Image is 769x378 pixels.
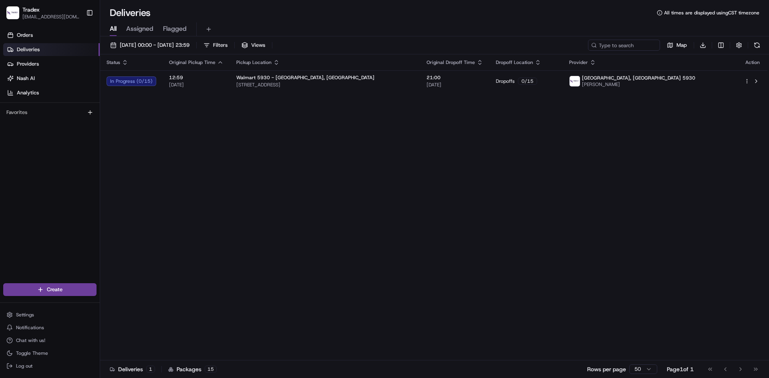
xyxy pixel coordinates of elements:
a: Deliveries [3,43,100,56]
span: Views [251,42,265,49]
span: Log out [16,363,32,369]
span: Filters [213,42,227,49]
div: 1 [146,366,155,373]
span: Original Dropoff Time [427,59,475,66]
span: Dropoffs [496,78,515,84]
span: [DATE] [169,82,223,88]
span: Status [107,59,120,66]
input: Type to search [588,40,660,51]
div: Deliveries [110,365,155,373]
span: All times are displayed using CST timezone [664,10,759,16]
span: [PERSON_NAME] [582,81,695,88]
div: 15 [205,366,217,373]
span: Assigned [126,24,153,34]
span: Walmart 5930 - [GEOGRAPHIC_DATA], [GEOGRAPHIC_DATA] [236,74,374,81]
button: Create [3,283,97,296]
span: Notifications [16,324,44,331]
span: [STREET_ADDRESS] [236,82,414,88]
span: Original Pickup Time [169,59,215,66]
span: Settings [16,312,34,318]
span: Create [47,286,62,293]
span: Orders [17,32,33,39]
img: 1679586894394 [570,76,580,86]
button: Refresh [751,40,763,51]
span: Providers [17,60,39,68]
span: All [110,24,117,34]
button: [EMAIL_ADDRESS][DOMAIN_NAME] [22,14,80,20]
a: Providers [3,58,100,70]
span: Analytics [17,89,39,96]
span: Dropoff Location [496,59,533,66]
div: 0 / 15 [518,78,537,85]
span: Nash AI [17,75,35,82]
button: TradexTradex[EMAIL_ADDRESS][DOMAIN_NAME] [3,3,83,22]
button: Notifications [3,322,97,333]
a: Nash AI [3,72,100,85]
span: [GEOGRAPHIC_DATA], [GEOGRAPHIC_DATA] 5930 [582,75,695,81]
span: Toggle Theme [16,350,48,356]
span: Map [676,42,687,49]
button: Views [238,40,269,51]
button: Map [663,40,690,51]
div: Favorites [3,106,97,119]
span: Flagged [163,24,187,34]
button: Tradex [22,6,40,14]
span: 12:59 [169,74,223,81]
a: Orders [3,29,100,42]
button: Filters [200,40,231,51]
span: Pickup Location [236,59,272,66]
div: Packages [168,365,217,373]
span: [DATE] 00:00 - [DATE] 23:59 [120,42,189,49]
button: Chat with us! [3,335,97,346]
span: Provider [569,59,588,66]
button: Toggle Theme [3,348,97,359]
div: Page 1 of 1 [667,365,694,373]
span: 21:00 [427,74,483,81]
p: Rows per page [587,365,626,373]
span: [DATE] [427,82,483,88]
button: [DATE] 00:00 - [DATE] 23:59 [107,40,193,51]
span: Chat with us! [16,337,45,344]
h1: Deliveries [110,6,151,19]
span: Deliveries [17,46,40,53]
img: Tradex [6,6,19,19]
a: Analytics [3,86,100,99]
div: Action [744,59,761,66]
button: Settings [3,309,97,320]
button: Log out [3,360,97,372]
